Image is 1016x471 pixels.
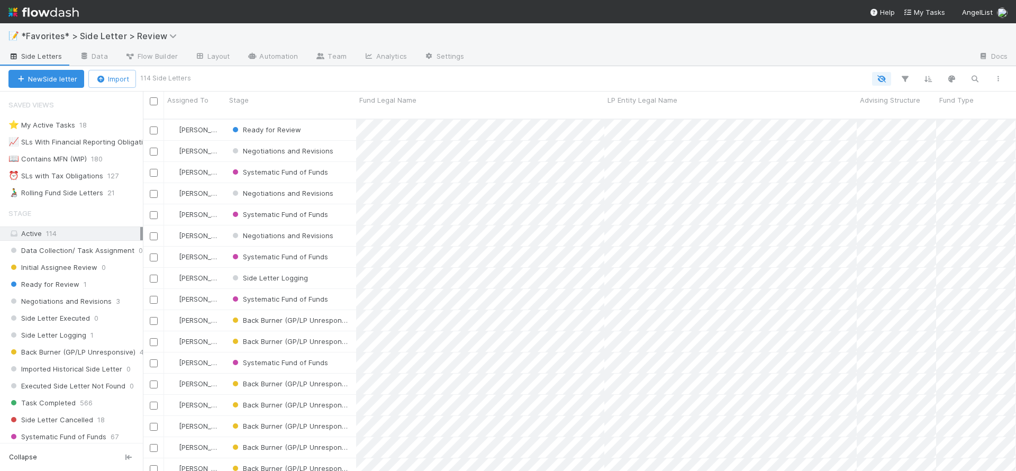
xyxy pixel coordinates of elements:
img: avatar_6177bb6d-328c-44fd-b6eb-4ffceaabafa4.png [169,252,177,261]
span: [PERSON_NAME] [179,358,232,367]
div: SLs with Tax Obligations [8,169,103,183]
input: Toggle Row Selected [150,423,158,431]
a: Team [306,49,355,66]
div: [PERSON_NAME] [168,167,221,177]
span: 1 [90,329,94,342]
span: 0 [126,363,131,376]
a: Settings [415,49,473,66]
span: LP Entity Legal Name [607,95,677,105]
span: [PERSON_NAME] [179,147,232,155]
span: 👨‍🦽 [8,188,19,197]
span: 114 [46,229,57,238]
span: Systematic Fund of Funds [230,210,328,219]
span: Imported Historical Side Letter [8,363,122,376]
div: Back Burner (GP/LP Unresponsive) [230,378,351,389]
span: [PERSON_NAME] [179,337,232,346]
div: [PERSON_NAME] [168,146,221,156]
span: 18 [79,119,97,132]
a: Data [70,49,116,66]
span: 566 [80,396,93,410]
div: [PERSON_NAME] [168,336,221,347]
input: Toggle Row Selected [150,444,158,452]
input: Toggle Row Selected [150,190,158,198]
div: Rolling Fund Side Letters [8,186,103,200]
span: Stage [8,203,31,224]
div: Back Burner (GP/LP Unresponsive) [230,336,351,347]
input: Toggle All Rows Selected [150,97,158,105]
img: avatar_6177bb6d-328c-44fd-b6eb-4ffceaabafa4.png [169,422,177,430]
div: My Active Tasks [8,119,75,132]
span: Negotiations and Revisions [230,147,333,155]
span: 18 [97,413,105,427]
small: 114 Side Letters [140,74,191,83]
span: [PERSON_NAME] [179,295,232,303]
div: Negotiations and Revisions [230,230,333,241]
span: Back Burner (GP/LP Unresponsive) [230,401,357,409]
input: Toggle Row Selected [150,148,158,156]
span: Back Burner (GP/LP Unresponsive) [230,422,357,430]
img: avatar_218ae7b5-dcd5-4ccc-b5d5-7cc00ae2934f.png [169,316,177,324]
div: Side Letter Logging [230,273,308,283]
input: Toggle Row Selected [150,402,158,410]
span: Side Letters [8,51,62,61]
span: 📝 [8,31,19,40]
span: [PERSON_NAME] [179,379,232,388]
span: Back Burner (GP/LP Unresponsive) [230,316,357,324]
span: 42 [140,346,148,359]
a: Docs [970,49,1016,66]
input: Toggle Row Selected [150,359,158,367]
span: My Tasks [903,8,945,16]
div: Active [8,227,140,240]
span: [PERSON_NAME] [179,422,232,430]
a: Layout [186,49,239,66]
img: avatar_6177bb6d-328c-44fd-b6eb-4ffceaabafa4.png [169,295,177,303]
img: avatar_218ae7b5-dcd5-4ccc-b5d5-7cc00ae2934f.png [169,125,177,134]
img: avatar_6177bb6d-328c-44fd-b6eb-4ffceaabafa4.png [169,358,177,367]
span: Negotiations and Revisions [8,295,112,308]
img: avatar_6177bb6d-328c-44fd-b6eb-4ffceaabafa4.png [169,210,177,219]
span: 21 [107,186,125,200]
span: [PERSON_NAME] [179,168,232,176]
img: avatar_6177bb6d-328c-44fd-b6eb-4ffceaabafa4.png [169,401,177,409]
span: [PERSON_NAME] [179,443,232,451]
span: 0 [94,312,98,325]
div: Contains MFN (WIP) [8,152,87,166]
input: Toggle Row Selected [150,275,158,283]
input: Toggle Row Selected [150,126,158,134]
span: Task Completed [8,396,76,410]
input: Toggle Row Selected [150,381,158,388]
span: AngelList [962,8,993,16]
span: Negotiations and Revisions [230,189,333,197]
span: [PERSON_NAME] [179,401,232,409]
img: avatar_6177bb6d-328c-44fd-b6eb-4ffceaabafa4.png [169,168,177,176]
button: NewSide letter [8,70,84,88]
img: avatar_218ae7b5-dcd5-4ccc-b5d5-7cc00ae2934f.png [169,379,177,388]
a: My Tasks [903,7,945,17]
div: [PERSON_NAME] [168,273,221,283]
div: [PERSON_NAME] [168,251,221,262]
input: Toggle Row Selected [150,296,158,304]
span: Systematic Fund of Funds [230,358,328,367]
input: Toggle Row Selected [150,317,158,325]
span: Data Collection/ Task Assignment [8,244,134,257]
span: Back Burner (GP/LP Unresponsive) [230,443,357,451]
div: Systematic Fund of Funds [230,167,328,177]
span: Systematic Fund of Funds [230,252,328,261]
div: [PERSON_NAME] [168,400,221,410]
span: Negotiations and Revisions [230,231,333,240]
div: SLs With Financial Reporting Obligations [8,135,155,149]
span: 3 [116,295,120,308]
span: Systematic Fund of Funds [8,430,106,443]
span: Back Burner (GP/LP Unresponsive) [230,379,357,388]
img: avatar_218ae7b5-dcd5-4ccc-b5d5-7cc00ae2934f.png [169,337,177,346]
img: avatar_218ae7b5-dcd5-4ccc-b5d5-7cc00ae2934f.png [169,274,177,282]
span: Assigned To [167,95,208,105]
div: [PERSON_NAME] [168,188,221,198]
span: Advising Structure [860,95,920,105]
span: [PERSON_NAME] [179,316,232,324]
div: Systematic Fund of Funds [230,209,328,220]
span: Fund Type [939,95,974,105]
input: Toggle Row Selected [150,211,158,219]
span: Back Burner (GP/LP Unresponsive) [8,346,135,359]
button: Import [88,70,136,88]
